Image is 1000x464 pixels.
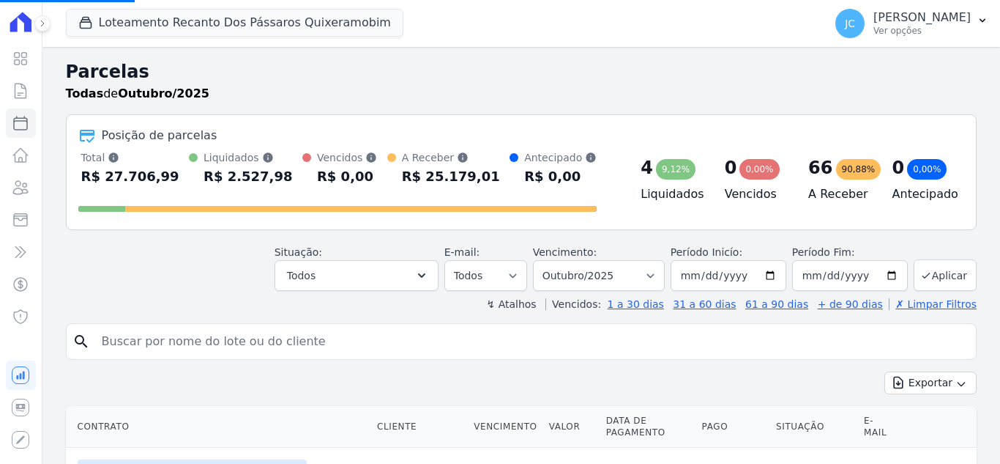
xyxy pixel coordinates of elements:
[858,406,900,448] th: E-mail
[873,25,971,37] p: Ver opções
[845,18,855,29] span: JC
[608,298,664,310] a: 1 a 30 dias
[545,298,601,310] label: Vencidos:
[725,185,785,203] h4: Vencidos
[824,3,1000,44] button: JC [PERSON_NAME] Ver opções
[524,165,597,188] div: R$ 0,00
[371,406,468,448] th: Cliente
[892,185,952,203] h4: Antecipado
[745,298,808,310] a: 61 a 90 dias
[907,159,947,180] div: 0,00%
[93,327,970,356] input: Buscar por nome do lote ou do cliente
[892,156,905,180] div: 0
[884,372,977,394] button: Exportar
[808,185,868,203] h4: A Receber
[836,159,881,180] div: 90,88%
[533,246,597,258] label: Vencimento:
[204,150,292,165] div: Liquidados
[402,165,500,188] div: R$ 25.179,01
[287,267,316,284] span: Todos
[468,406,542,448] th: Vencimento
[81,150,179,165] div: Total
[66,85,209,103] p: de
[102,127,217,144] div: Posição de parcelas
[792,245,908,260] label: Período Fim:
[66,86,104,100] strong: Todas
[671,246,742,258] label: Período Inicío:
[543,406,600,448] th: Valor
[641,185,701,203] h4: Liquidados
[739,159,779,180] div: 0,00%
[808,156,832,180] div: 66
[66,59,977,85] h2: Parcelas
[275,260,439,291] button: Todos
[66,406,371,448] th: Contrato
[81,165,179,188] div: R$ 27.706,99
[673,298,736,310] a: 31 a 60 dias
[641,156,653,180] div: 4
[889,298,977,310] a: ✗ Limpar Filtros
[317,150,377,165] div: Vencidos
[66,9,403,37] button: Loteamento Recanto Dos Pássaros Quixeramobim
[873,10,971,25] p: [PERSON_NAME]
[486,298,536,310] label: ↯ Atalhos
[317,165,377,188] div: R$ 0,00
[725,156,737,180] div: 0
[770,406,858,448] th: Situação
[696,406,771,448] th: Pago
[204,165,292,188] div: R$ 2.527,98
[600,406,696,448] th: Data de Pagamento
[914,259,977,291] button: Aplicar
[524,150,597,165] div: Antecipado
[118,86,209,100] strong: Outubro/2025
[275,246,322,258] label: Situação:
[72,333,90,350] i: search
[656,159,695,180] div: 9,12%
[402,150,500,165] div: A Receber
[818,298,883,310] a: + de 90 dias
[444,246,480,258] label: E-mail:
